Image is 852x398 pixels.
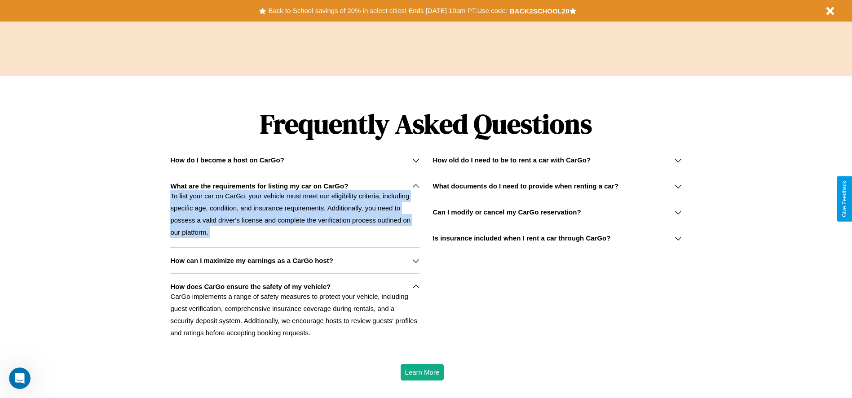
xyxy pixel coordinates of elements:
h3: How old do I need to be to rent a car with CarGo? [433,156,591,164]
b: BACK2SCHOOL20 [510,7,569,15]
h3: How do I become a host on CarGo? [170,156,284,164]
h3: How can I maximize my earnings as a CarGo host? [170,257,333,264]
h1: Frequently Asked Questions [170,101,681,147]
h3: Can I modify or cancel my CarGo reservation? [433,208,581,216]
h3: What documents do I need to provide when renting a car? [433,182,618,190]
button: Learn More [401,364,444,381]
h3: What are the requirements for listing my car on CarGo? [170,182,348,190]
p: CarGo implements a range of safety measures to protect your vehicle, including guest verification... [170,290,419,339]
button: Back to School savings of 20% in select cities! Ends [DATE] 10am PT.Use code: [266,4,509,17]
h3: How does CarGo ensure the safety of my vehicle? [170,283,331,290]
iframe: Intercom live chat [9,367,31,389]
p: To list your car on CarGo, your vehicle must meet our eligibility criteria, including specific ag... [170,190,419,238]
h3: Is insurance included when I rent a car through CarGo? [433,234,611,242]
div: Give Feedback [841,181,848,217]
